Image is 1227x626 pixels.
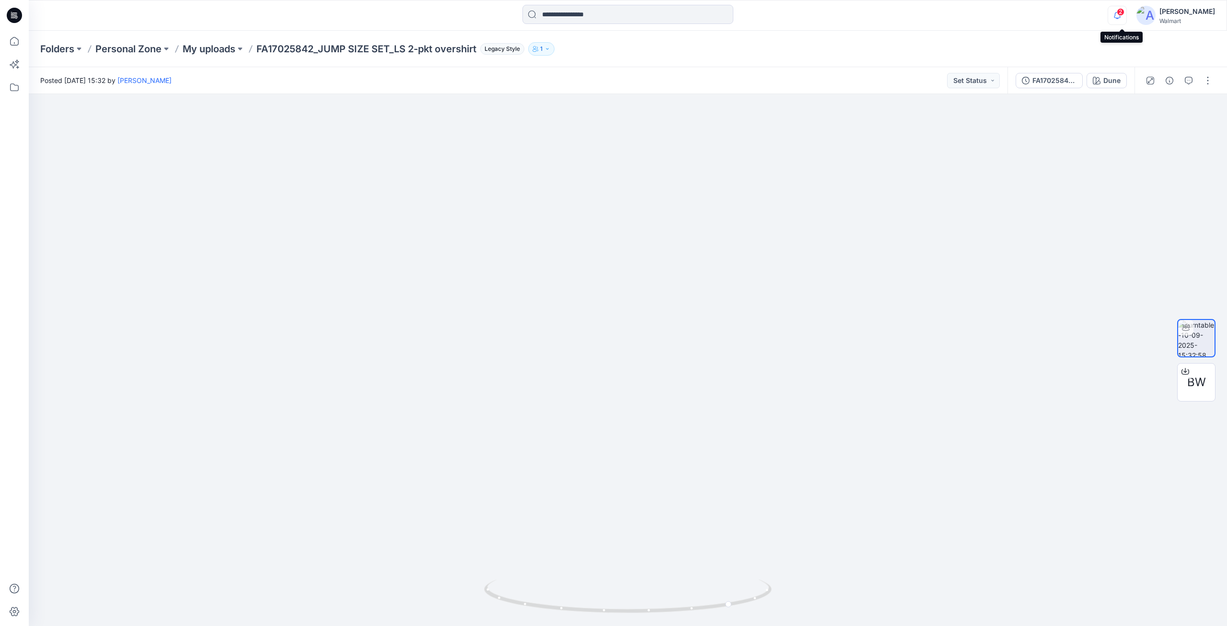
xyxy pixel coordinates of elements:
button: FA17025842_LS 2-pkt overshirt [1016,73,1083,88]
a: Folders [40,42,74,56]
span: BW [1187,374,1206,391]
img: turntable-10-09-2025-15:32:58 [1178,320,1215,356]
div: Dune [1103,75,1121,86]
button: Dune [1087,73,1127,88]
button: Legacy Style [476,42,524,56]
span: Posted [DATE] 15:32 by [40,75,172,85]
div: Walmart [1159,17,1215,24]
span: Legacy Style [480,43,524,55]
p: FA17025842_JUMP SIZE SET_LS 2-pkt overshirt [256,42,476,56]
a: My uploads [183,42,235,56]
p: 1 [540,44,543,54]
div: [PERSON_NAME] [1159,6,1215,17]
button: 1 [528,42,555,56]
img: avatar [1136,6,1156,25]
button: Details [1162,73,1177,88]
a: [PERSON_NAME] [117,76,172,84]
a: Personal Zone [95,42,162,56]
span: 2 [1117,8,1124,16]
div: FA17025842_LS 2-pkt overshirt [1032,75,1077,86]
